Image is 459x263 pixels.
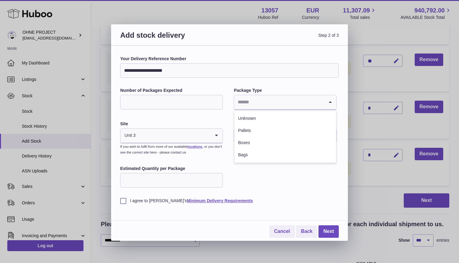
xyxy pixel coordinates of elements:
[121,129,223,143] div: Search for option
[318,225,339,238] a: Next
[269,225,295,238] a: Cancel
[120,88,223,93] label: Number of Packages Expected
[120,56,339,62] label: Your Delivery Reference Number
[136,129,211,143] input: Search for option
[187,145,202,148] a: locations
[120,166,223,171] label: Estimated Quantity per Package
[229,30,339,47] span: Step 2 of 3
[234,95,336,110] div: Search for option
[296,225,317,238] a: Back
[120,30,229,47] h3: Add stock delivery
[234,95,324,109] input: Search for option
[187,198,253,203] a: Minimum Delivery Requirements
[120,145,222,154] small: If you wish to fulfil from more of our available , or you don’t see the correct site here - pleas...
[234,121,336,127] label: Expected Delivery Date
[120,121,223,127] label: Site
[234,88,336,93] label: Package Type
[120,198,339,204] label: I agree to [PERSON_NAME]'s
[121,129,136,143] span: Unit 3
